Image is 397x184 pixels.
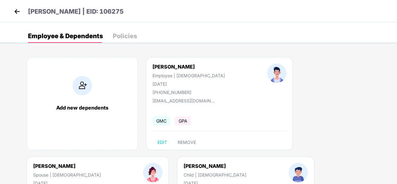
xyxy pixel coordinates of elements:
[113,33,137,39] div: Policies
[153,116,170,125] span: GMC
[73,76,92,95] img: addIcon
[33,172,101,177] div: Spouse | [DEMOGRAPHIC_DATA]
[153,137,172,147] button: EDIT
[153,73,225,78] div: Employee | [DEMOGRAPHIC_DATA]
[184,172,246,177] div: Child | [DEMOGRAPHIC_DATA]
[153,98,215,103] div: [EMAIL_ADDRESS][DOMAIN_NAME]
[289,163,308,182] img: profileImage
[153,64,225,70] div: [PERSON_NAME]
[28,7,124,16] p: [PERSON_NAME] | EID: 106275
[157,140,167,145] span: EDIT
[173,137,201,147] button: REMOVE
[28,33,103,39] div: Employee & Dependents
[153,90,225,95] div: [PHONE_NUMBER]
[33,105,131,111] div: Add new dependents
[12,7,22,16] img: back
[33,163,101,169] div: [PERSON_NAME]
[184,163,246,169] div: [PERSON_NAME]
[143,163,162,182] img: profileImage
[153,81,225,87] div: [DATE]
[178,140,196,145] span: REMOVE
[175,116,191,125] span: GPA
[267,64,286,83] img: profileImage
